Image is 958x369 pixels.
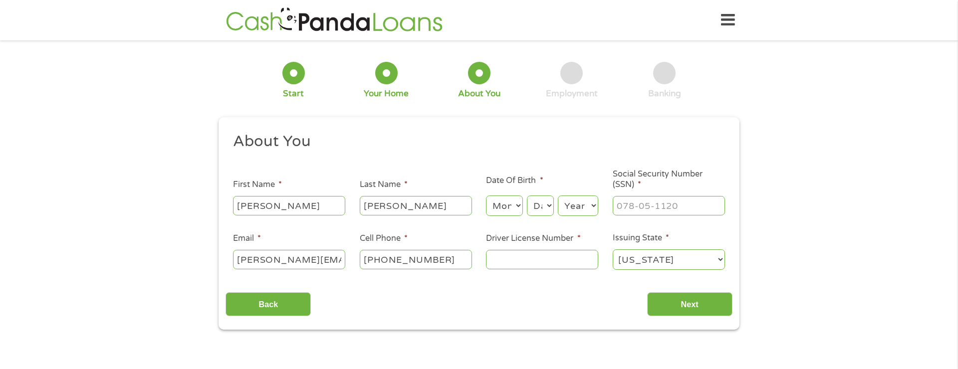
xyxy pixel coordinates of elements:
[226,292,311,317] input: Back
[613,169,725,190] label: Social Security Number (SSN)
[360,233,408,244] label: Cell Phone
[613,196,725,215] input: 078-05-1120
[360,180,408,190] label: Last Name
[283,88,304,99] div: Start
[486,233,580,244] label: Driver License Number
[546,88,598,99] div: Employment
[233,180,282,190] label: First Name
[647,292,732,317] input: Next
[223,6,446,34] img: GetLoanNow Logo
[233,196,345,215] input: John
[648,88,681,99] div: Banking
[486,176,543,186] label: Date Of Birth
[458,88,500,99] div: About You
[233,250,345,269] input: john@gmail.com
[233,132,718,152] h2: About You
[233,233,261,244] label: Email
[364,88,409,99] div: Your Home
[360,250,472,269] input: (541) 754-3010
[360,196,472,215] input: Smith
[613,233,669,243] label: Issuing State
